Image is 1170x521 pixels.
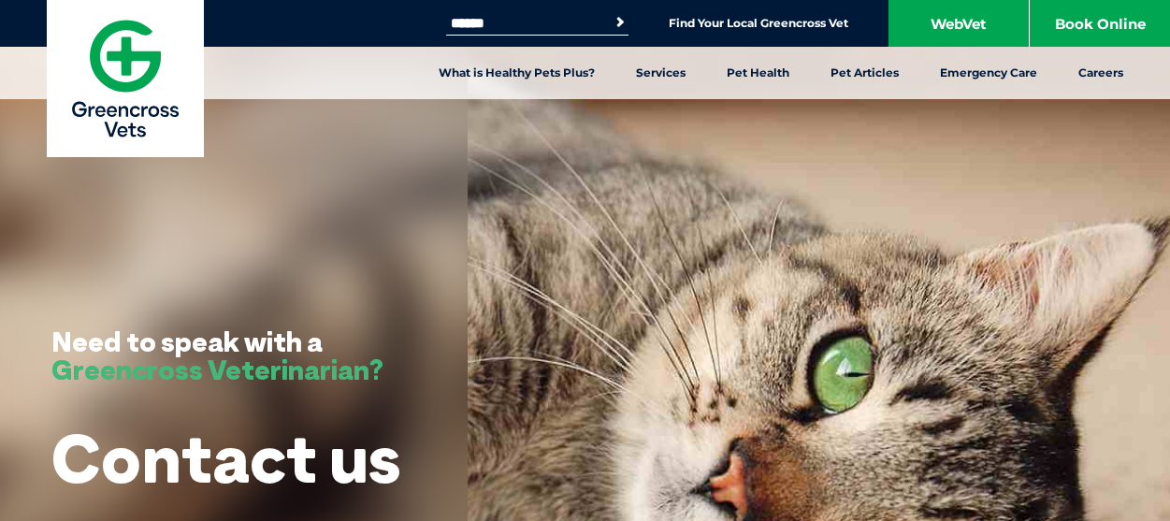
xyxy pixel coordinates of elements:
a: What is Healthy Pets Plus? [418,47,615,99]
a: Pet Articles [810,47,919,99]
a: Services [615,47,706,99]
a: Careers [1058,47,1144,99]
a: Find Your Local Greencross Vet [669,16,848,31]
a: Pet Health [706,47,810,99]
h3: Need to speak with a [51,327,383,384]
h1: Contact us [51,421,400,495]
span: Greencross Veterinarian? [51,352,383,387]
button: Search [611,13,629,32]
a: Emergency Care [919,47,1058,99]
